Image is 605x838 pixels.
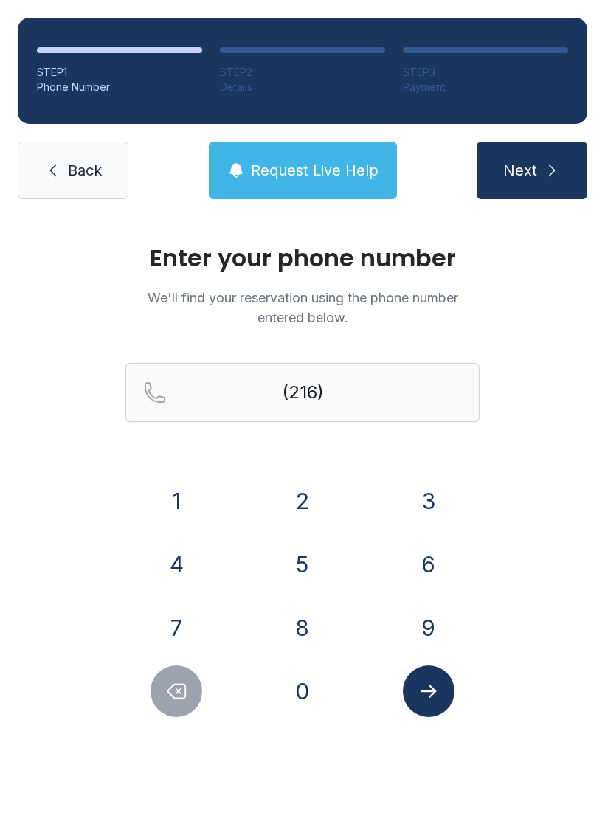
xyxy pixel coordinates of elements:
button: 0 [277,665,328,717]
input: Reservation phone number [125,363,480,422]
div: STEP 2 [220,65,385,80]
button: 7 [151,602,202,654]
h1: Enter your phone number [125,246,480,270]
button: 1 [151,475,202,527]
span: Back [68,160,102,181]
div: Phone Number [37,80,202,94]
button: 3 [403,475,454,527]
span: Next [503,160,537,181]
button: 5 [277,539,328,590]
button: 4 [151,539,202,590]
span: Request Live Help [251,160,378,181]
div: STEP 3 [403,65,568,80]
div: Payment [403,80,568,94]
div: STEP 1 [37,65,202,80]
div: Details [220,80,385,94]
button: 6 [403,539,454,590]
p: We'll find your reservation using the phone number entered below. [125,288,480,328]
button: 9 [403,602,454,654]
button: Submit lookup form [403,665,454,717]
button: Delete number [151,665,202,717]
button: 8 [277,602,328,654]
button: 2 [277,475,328,527]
